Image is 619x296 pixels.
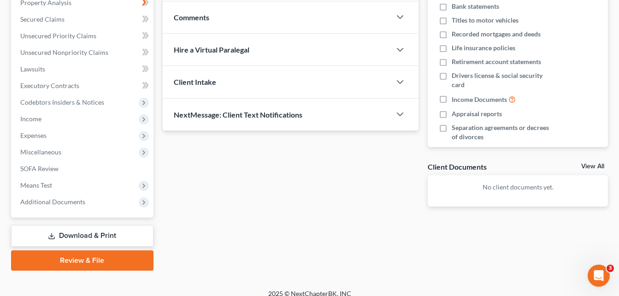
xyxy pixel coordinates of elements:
span: SOFA Review [20,165,59,172]
a: Executory Contracts [13,77,153,94]
a: Review & File [11,250,153,271]
span: Life insurance policies [452,43,515,53]
span: Drivers license & social security card [452,71,555,89]
span: Income [20,115,41,123]
span: Expenses [20,131,47,139]
span: Bank statements [452,2,499,11]
span: 3 [607,265,614,272]
p: No client documents yet. [435,183,601,192]
a: Unsecured Priority Claims [13,28,153,44]
span: Income Documents [452,95,507,104]
span: Additional Documents [20,198,85,206]
a: Download & Print [11,225,153,247]
span: Hire a Virtual Paralegal [174,45,249,54]
span: Unsecured Priority Claims [20,32,96,40]
a: Lawsuits [13,61,153,77]
iframe: Intercom live chat [588,265,610,287]
span: Client Intake [174,77,216,86]
a: Unsecured Nonpriority Claims [13,44,153,61]
span: NextMessage: Client Text Notifications [174,110,302,119]
a: View All [581,163,604,170]
span: Separation agreements or decrees of divorces [452,123,555,142]
a: Secured Claims [13,11,153,28]
span: Comments [174,13,209,22]
span: Titles to motor vehicles [452,16,519,25]
span: Recorded mortgages and deeds [452,30,541,39]
span: Retirement account statements [452,57,541,66]
div: Client Documents [428,162,487,172]
span: Codebtors Insiders & Notices [20,98,104,106]
span: Appraisal reports [452,109,502,118]
span: Lawsuits [20,65,45,73]
span: Means Test [20,181,52,189]
span: Miscellaneous [20,148,61,156]
span: Executory Contracts [20,82,79,89]
a: SOFA Review [13,160,153,177]
span: Secured Claims [20,15,65,23]
span: Unsecured Nonpriority Claims [20,48,108,56]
